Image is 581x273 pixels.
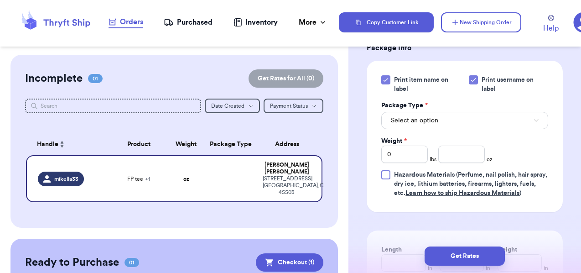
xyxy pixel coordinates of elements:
th: Package Type [204,133,257,155]
a: Learn how to ship Hazardous Materials [405,190,519,196]
h2: Incomplete [25,71,83,86]
h3: Package Info [367,42,563,53]
a: Help [543,15,559,34]
label: Weight [381,136,407,146]
div: More [299,17,327,28]
th: Address [257,133,322,155]
span: Print item name on label [394,75,463,94]
span: FP tee [127,175,150,183]
button: Sort ascending [58,139,66,150]
span: lbs [430,156,436,163]
div: Orders [109,16,143,27]
span: Payment Status [270,103,308,109]
span: (Perfume, nail polish, hair spray, dry ice, lithium batteries, firearms, lighters, fuels, etc. ) [394,172,547,196]
div: [STREET_ADDRESS] [GEOGRAPHIC_DATA] , OH 45503 [263,175,311,196]
button: New Shipping Order [441,12,521,32]
button: Select an option [381,112,548,129]
input: Search [25,99,202,113]
span: Select an option [391,116,438,125]
span: Print username on label [482,75,548,94]
a: Purchased [164,17,213,28]
strong: oz [183,176,189,182]
span: Date Created [211,103,244,109]
button: Date Created [205,99,260,113]
span: Hazardous Materials [394,172,455,178]
th: Weight [168,133,204,155]
a: Orders [109,16,143,28]
th: Product [109,133,168,155]
h2: Ready to Purchase [25,255,119,270]
span: 01 [88,74,103,83]
button: Checkout (1) [256,253,323,272]
span: Help [543,23,559,34]
span: 01 [124,258,139,267]
button: Copy Customer Link [339,12,434,32]
label: Package Type [381,101,428,110]
span: mikella33 [54,175,78,183]
span: Handle [37,140,58,149]
button: Get Rates [425,247,505,266]
span: oz [487,156,493,163]
button: Payment Status [264,99,323,113]
span: + 1 [145,176,150,182]
div: [PERSON_NAME] [PERSON_NAME] [263,162,311,175]
button: Get Rates for All (0) [249,69,323,88]
a: Inventory [233,17,278,28]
